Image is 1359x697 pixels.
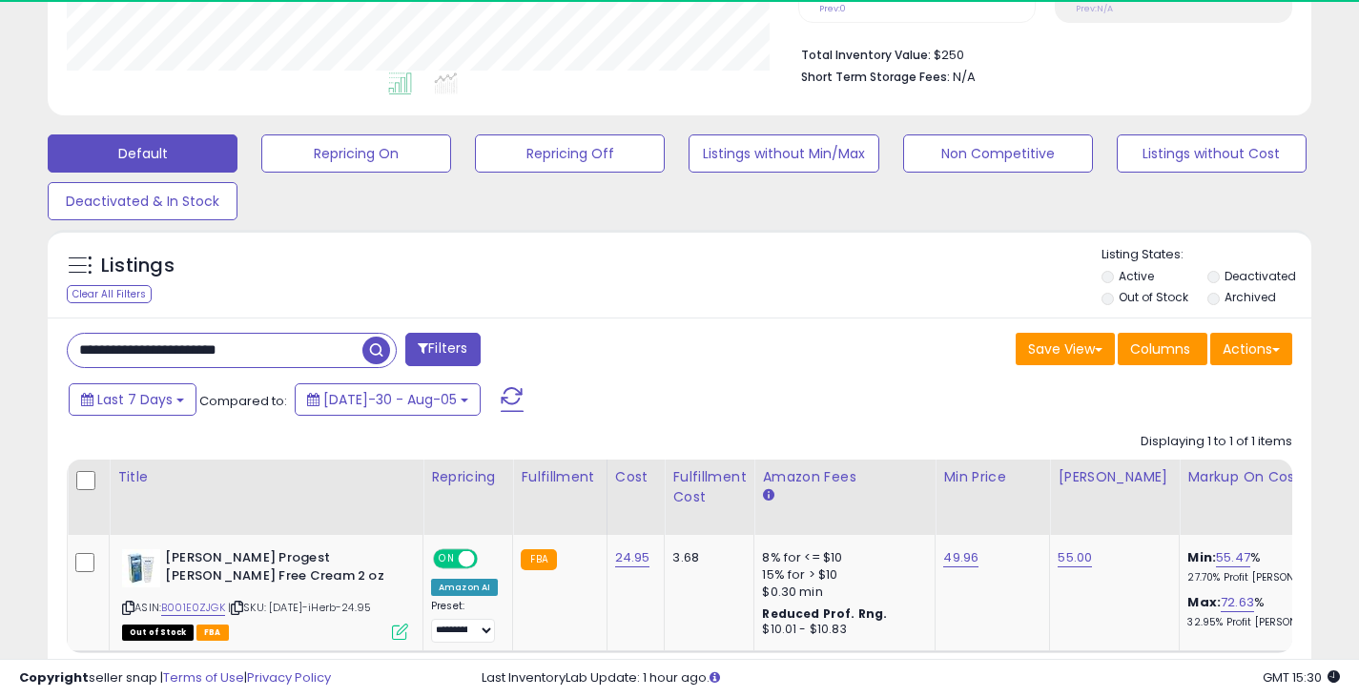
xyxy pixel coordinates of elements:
[122,549,160,587] img: 21ChPZRovJL._SL40_.jpg
[165,549,397,589] b: [PERSON_NAME] Progest [PERSON_NAME] Free Cream 2 oz
[1187,616,1346,629] p: 32.95% Profit [PERSON_NAME]
[1221,593,1254,612] a: 72.63
[1058,467,1171,487] div: [PERSON_NAME]
[1117,134,1307,173] button: Listings without Cost
[122,549,408,638] div: ASIN:
[762,467,927,487] div: Amazon Fees
[97,390,173,409] span: Last 7 Days
[1216,548,1250,567] a: 55.47
[762,584,920,601] div: $0.30 min
[689,134,878,173] button: Listings without Min/Max
[1119,268,1154,284] label: Active
[762,622,920,638] div: $10.01 - $10.83
[431,600,498,643] div: Preset:
[615,548,650,567] a: 24.95
[295,383,481,416] button: [DATE]-30 - Aug-05
[1187,594,1346,629] div: %
[1016,333,1115,365] button: Save View
[1187,467,1352,487] div: Markup on Cost
[672,467,746,507] div: Fulfillment Cost
[199,392,287,410] span: Compared to:
[435,551,459,567] span: ON
[101,253,175,279] h5: Listings
[762,605,887,622] b: Reduced Prof. Rng.
[801,42,1278,65] li: $250
[615,467,657,487] div: Cost
[48,182,237,220] button: Deactivated & In Stock
[953,68,976,86] span: N/A
[801,69,950,85] b: Short Term Storage Fees:
[1058,548,1092,567] a: 55.00
[431,467,504,487] div: Repricing
[196,625,229,641] span: FBA
[1210,333,1292,365] button: Actions
[405,333,480,366] button: Filters
[67,285,152,303] div: Clear All Filters
[1225,268,1296,284] label: Deactivated
[475,134,665,173] button: Repricing Off
[801,47,931,63] b: Total Inventory Value:
[1118,333,1207,365] button: Columns
[122,625,194,641] span: All listings that are currently out of stock and unavailable for purchase on Amazon
[19,669,331,687] div: seller snap | |
[1130,339,1190,359] span: Columns
[943,467,1041,487] div: Min Price
[323,390,457,409] span: [DATE]-30 - Aug-05
[1187,571,1346,584] p: 27.70% Profit [PERSON_NAME]
[521,549,556,570] small: FBA
[431,579,498,596] div: Amazon AI
[48,134,237,173] button: Default
[228,600,371,615] span: | SKU: [DATE]-iHerb-24.95
[762,549,920,566] div: 8% for <= $10
[161,600,225,616] a: B001E0ZJGK
[247,668,331,687] a: Privacy Policy
[69,383,196,416] button: Last 7 Days
[1076,3,1113,14] small: Prev: N/A
[521,467,598,487] div: Fulfillment
[1225,289,1276,305] label: Archived
[1187,593,1221,611] b: Max:
[672,549,739,566] div: 3.68
[1263,668,1340,687] span: 2025-08-13 15:30 GMT
[261,134,451,173] button: Repricing On
[1119,289,1188,305] label: Out of Stock
[19,668,89,687] strong: Copyright
[943,548,978,567] a: 49.96
[1187,549,1346,584] div: %
[475,551,505,567] span: OFF
[117,467,415,487] div: Title
[482,669,1340,687] div: Last InventoryLab Update: 1 hour ago.
[819,3,846,14] small: Prev: 0
[1102,246,1311,264] p: Listing States:
[762,487,773,504] small: Amazon Fees.
[903,134,1093,173] button: Non Competitive
[1141,433,1292,451] div: Displaying 1 to 1 of 1 items
[163,668,244,687] a: Terms of Use
[1187,548,1216,566] b: Min:
[762,566,920,584] div: 15% for > $10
